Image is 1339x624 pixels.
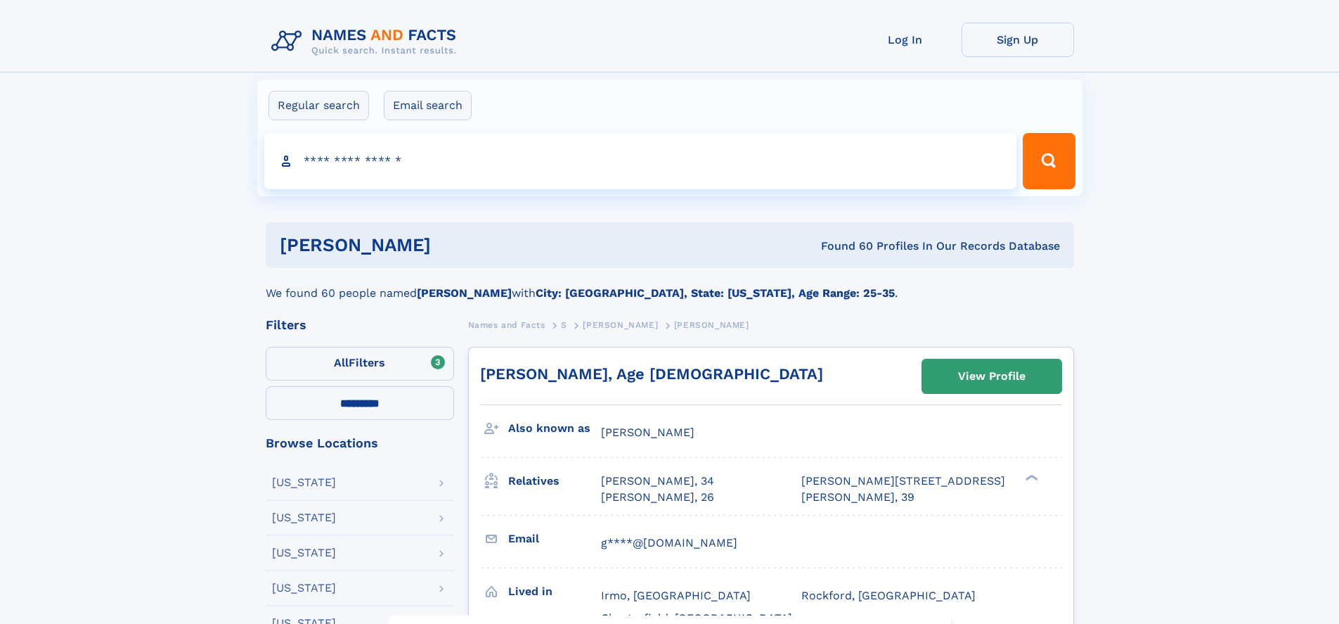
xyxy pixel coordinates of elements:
[601,490,714,505] a: [PERSON_NAME], 26
[508,469,601,493] h3: Relatives
[801,589,976,602] span: Rockford, [GEOGRAPHIC_DATA]
[384,91,472,120] label: Email search
[583,320,658,330] span: [PERSON_NAME]
[536,286,895,300] b: City: [GEOGRAPHIC_DATA], State: [US_STATE], Age Range: 25-35
[508,416,601,440] h3: Also known as
[801,490,914,505] a: [PERSON_NAME], 39
[468,316,545,333] a: Names and Facts
[272,477,336,488] div: [US_STATE]
[1023,133,1075,189] button: Search Button
[583,316,658,333] a: [PERSON_NAME]
[280,236,626,254] h1: [PERSON_NAME]
[958,360,1026,393] div: View Profile
[272,512,336,523] div: [US_STATE]
[272,547,336,559] div: [US_STATE]
[508,527,601,551] h3: Email
[266,23,468,61] img: Logo Names and Facts
[601,426,694,439] span: [PERSON_NAME]
[922,359,1061,393] a: View Profile
[849,23,962,57] a: Log In
[266,319,454,331] div: Filters
[417,286,512,300] b: [PERSON_NAME]
[962,23,1074,57] a: Sign Up
[266,437,454,450] div: Browse Locations
[674,320,749,330] span: [PERSON_NAME]
[801,473,1005,489] a: [PERSON_NAME][STREET_ADDRESS]
[1022,473,1039,483] div: ❯
[561,320,567,330] span: S
[334,356,349,369] span: All
[269,91,369,120] label: Regular search
[266,347,454,381] label: Filters
[561,316,567,333] a: S
[480,365,823,383] a: [PERSON_NAME], Age [DEMOGRAPHIC_DATA]
[266,268,1074,302] div: We found 60 people named with .
[272,582,336,594] div: [US_STATE]
[601,473,714,489] a: [PERSON_NAME], 34
[264,133,1017,189] input: search input
[626,238,1060,254] div: Found 60 Profiles In Our Records Database
[601,589,751,602] span: Irmo, [GEOGRAPHIC_DATA]
[508,580,601,604] h3: Lived in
